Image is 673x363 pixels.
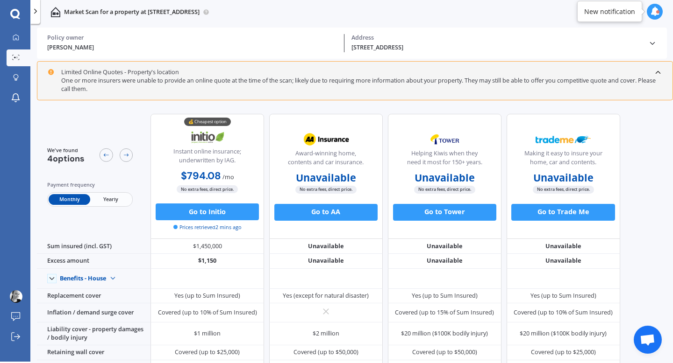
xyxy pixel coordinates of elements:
[150,254,264,269] div: $1,150
[412,292,478,300] div: Yes (up to Sum Insured)
[10,290,22,303] img: 1229bfa3f675578af3bbce6bce64eccd
[37,345,150,360] div: Retaining wall cover
[269,254,383,269] div: Unavailable
[49,194,90,205] span: Monthly
[90,194,131,205] span: Yearly
[313,329,339,338] div: $2 million
[181,169,221,182] b: $794.08
[395,308,494,317] div: Covered (up to 15% of Sum Insured)
[179,127,235,148] img: Initio.webp
[507,254,620,269] div: Unavailable
[156,203,259,220] button: Go to Initio
[47,34,337,42] div: Policy owner
[47,153,85,164] span: 4 options
[184,118,231,126] div: 💰 Cheapest option
[48,77,663,93] div: One or more insurers were unable to provide an online quote at the time of the scan; likely due t...
[64,8,200,16] p: Market Scan for a property at [STREET_ADDRESS]
[388,254,501,269] div: Unavailable
[531,348,596,356] div: Covered (up to $25,000)
[520,329,607,338] div: $20 million ($100K bodily injury)
[393,204,496,221] button: Go to Tower
[174,292,240,300] div: Yes (up to Sum Insured)
[269,239,383,254] div: Unavailable
[37,303,150,322] div: Inflation / demand surge cover
[37,239,150,254] div: Sum insured (incl. GST)
[351,43,642,52] div: [STREET_ADDRESS]
[175,348,240,356] div: Covered (up to $25,000)
[47,147,85,154] span: We've found
[106,272,120,285] img: Benefit content down
[283,292,369,300] div: Yes (except for natural disaster)
[158,147,257,168] div: Instant online insurance; underwritten by IAG.
[584,7,635,16] div: New notification
[173,223,241,231] span: Prices retrieved 2 mins ago
[276,149,375,170] div: Award-winning home, contents and car insurance.
[37,322,150,346] div: Liability cover - property damages / bodily injury
[415,174,475,182] b: Unavailable
[37,254,150,269] div: Excess amount
[395,149,494,170] div: Helping Kiwis when they need it most for 150+ years.
[50,7,61,17] img: home-and-contents.b802091223b8502ef2dd.svg
[514,308,613,317] div: Covered (up to 10% of Sum Insured)
[530,292,596,300] div: Yes (up to Sum Insured)
[412,348,477,356] div: Covered (up to $50,000)
[533,186,594,194] span: No extra fees, direct price.
[294,348,358,356] div: Covered (up to $50,000)
[536,129,591,150] img: Trademe.webp
[158,308,257,317] div: Covered (up to 10% of Sum Insured)
[177,185,238,193] span: No extra fees, direct price.
[533,174,594,182] b: Unavailable
[194,329,221,338] div: $1 million
[47,43,337,52] div: [PERSON_NAME]
[514,149,613,170] div: Making it easy to insure your home, car and contents.
[298,129,354,150] img: AA.webp
[48,68,179,77] div: Limited Online Quotes - Property's location
[634,326,662,354] a: Open chat
[296,174,356,182] b: Unavailable
[417,129,473,150] img: Tower.webp
[150,239,264,254] div: $1,450,000
[37,289,150,304] div: Replacement cover
[351,34,642,42] div: Address
[60,275,106,282] div: Benefits - House
[414,186,475,194] span: No extra fees, direct price.
[507,239,620,254] div: Unavailable
[511,204,615,221] button: Go to Trade Me
[274,204,378,221] button: Go to AA
[47,181,133,189] div: Payment frequency
[401,329,488,338] div: $20 million ($100K bodily injury)
[295,186,357,194] span: No extra fees, direct price.
[222,173,234,181] span: / mo
[388,239,501,254] div: Unavailable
